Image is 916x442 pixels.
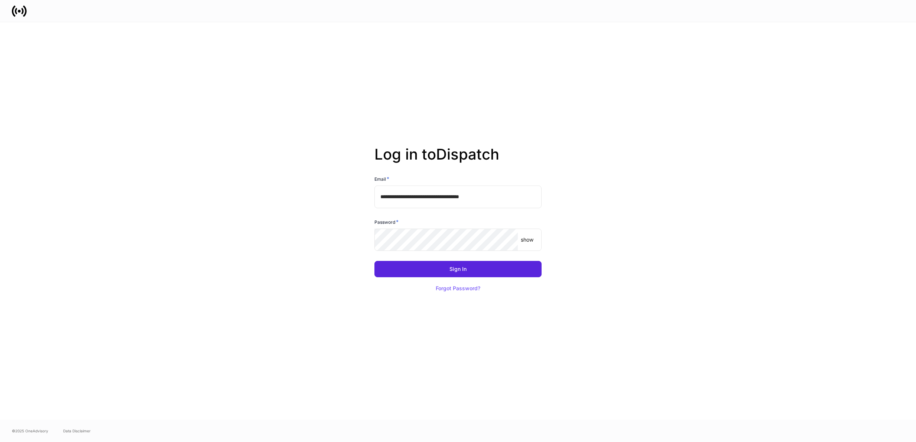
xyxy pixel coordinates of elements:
[12,428,48,434] span: © 2025 OneAdvisory
[521,236,533,243] p: show
[449,266,467,272] div: Sign In
[374,261,542,277] button: Sign In
[374,218,399,226] h6: Password
[374,145,542,175] h2: Log in to Dispatch
[374,175,389,183] h6: Email
[426,280,490,297] button: Forgot Password?
[63,428,91,434] a: Data Disclaimer
[436,286,480,291] div: Forgot Password?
